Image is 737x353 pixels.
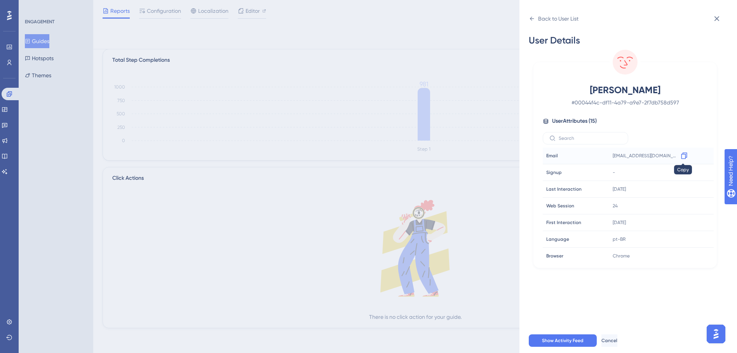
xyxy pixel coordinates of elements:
[613,253,630,259] span: Chrome
[613,153,678,159] span: [EMAIL_ADDRESS][DOMAIN_NAME]
[613,220,626,225] time: [DATE]
[613,203,618,209] span: 24
[546,219,581,226] span: First Interaction
[557,98,693,107] span: # 00044f4c-df11-4a79-a9e7-2f7db758d597
[601,337,617,344] span: Cancel
[542,337,584,344] span: Show Activity Feed
[546,253,563,259] span: Browser
[601,334,617,347] button: Cancel
[613,169,615,176] span: -
[552,117,597,126] span: User Attributes ( 15 )
[546,203,574,209] span: Web Session
[529,334,597,347] button: Show Activity Feed
[529,34,721,47] div: User Details
[546,186,582,192] span: Last Interaction
[546,153,558,159] span: Email
[546,236,569,242] span: Language
[557,84,693,96] span: [PERSON_NAME]
[613,236,625,242] span: pt-BR
[538,14,578,23] div: Back to User List
[559,136,622,141] input: Search
[546,169,562,176] span: Signup
[704,322,728,346] iframe: UserGuiding AI Assistant Launcher
[613,186,626,192] time: [DATE]
[18,2,49,11] span: Need Help?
